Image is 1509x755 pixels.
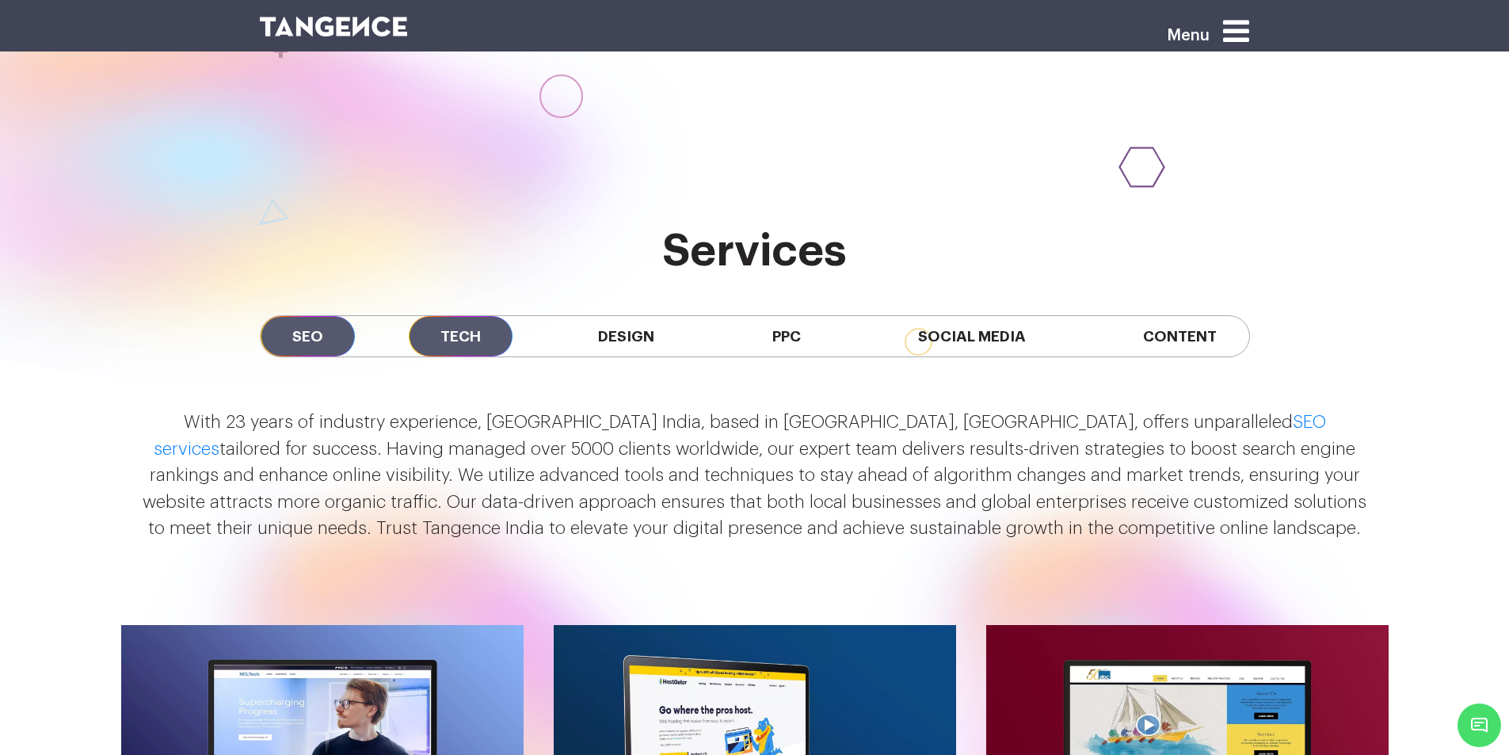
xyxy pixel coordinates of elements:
span: Tech [409,316,513,357]
p: With 23 years of industry experience, [GEOGRAPHIC_DATA] India, based in [GEOGRAPHIC_DATA], [GEOGR... [141,410,1369,543]
span: Chat Widget [1458,704,1501,747]
img: logo SVG [260,17,408,36]
h2: services [260,227,1250,276]
a: SEO services [154,414,1326,458]
span: SEO [261,316,355,357]
span: Design [566,316,686,357]
span: Content [1111,316,1248,357]
span: Social Media [886,316,1057,357]
span: PPC [741,316,833,357]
